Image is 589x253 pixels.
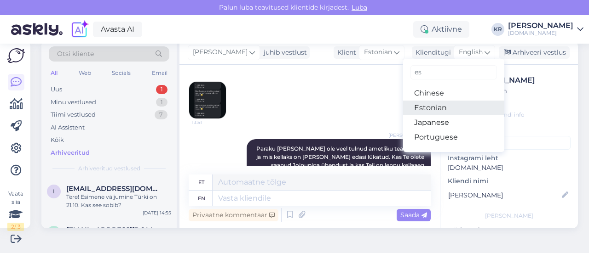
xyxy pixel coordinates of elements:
[150,67,169,79] div: Email
[189,209,278,221] div: Privaatne kommentaar
[198,174,204,190] div: et
[448,153,571,163] p: Instagrami leht
[403,115,504,130] a: Japanese
[51,148,90,157] div: Arhiveeritud
[78,164,140,173] span: Arhiveeritud vestlused
[192,119,226,126] span: 13:51
[508,22,573,29] div: [PERSON_NAME]
[413,21,469,38] div: Aktiivne
[57,49,94,59] span: Otsi kliente
[256,145,426,177] span: Paraku [PERSON_NAME] ole veel tulnud ametliku teadet, kas ja mis kellaks on [PERSON_NAME] edasi l...
[93,22,142,37] a: Avasta AI
[388,132,428,139] span: [PERSON_NAME]
[77,67,93,79] div: Web
[448,124,571,134] p: Kliendi tag'id
[448,136,571,150] input: Lisa tag
[448,176,571,186] p: Kliendi nimi
[448,163,571,173] p: [DOMAIN_NAME]
[51,110,96,119] div: Tiimi vestlused
[412,48,451,57] div: Klienditugi
[7,190,24,231] div: Vaata siia
[155,110,167,119] div: 7
[508,22,583,37] a: [PERSON_NAME][DOMAIN_NAME]
[459,47,483,57] span: English
[70,20,89,39] img: explore-ai
[403,130,504,145] a: Portuguese
[51,85,62,94] div: Uus
[49,67,59,79] div: All
[448,212,571,220] div: [PERSON_NAME]
[400,211,427,219] span: Saada
[193,47,248,57] span: [PERSON_NAME]
[110,67,133,79] div: Socials
[198,191,205,206] div: en
[403,101,504,115] a: Estonian
[410,65,497,79] input: Kirjuta, millist tag'i otsid
[349,3,370,11] span: Luba
[66,226,162,234] span: parkseppanna@gmail.com
[51,123,85,132] div: AI Assistent
[66,185,162,193] span: Indrek.vissak@gmail.com
[156,98,167,107] div: 1
[189,82,226,118] img: Attachment
[51,98,96,107] div: Minu vestlused
[53,188,55,195] span: I
[491,23,504,36] div: KR
[470,86,568,96] div: # bodkujvm
[7,48,25,63] img: Askly Logo
[66,193,171,209] div: Tere! Esimene väljumine Türki on 21.10. Kas see sobib?
[51,135,64,145] div: Kõik
[448,190,560,200] input: Lisa nimi
[334,48,356,57] div: Klient
[7,223,24,231] div: 2 / 3
[364,47,392,57] span: Estonian
[499,46,570,59] div: Arhiveeri vestlus
[403,86,504,101] a: Chinese
[260,48,307,57] div: juhib vestlust
[448,111,571,119] div: Kliendi info
[156,85,167,94] div: 1
[508,29,573,37] div: [DOMAIN_NAME]
[470,75,568,86] div: [PERSON_NAME]
[448,225,571,235] p: Märkmed
[143,209,171,216] div: [DATE] 14:55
